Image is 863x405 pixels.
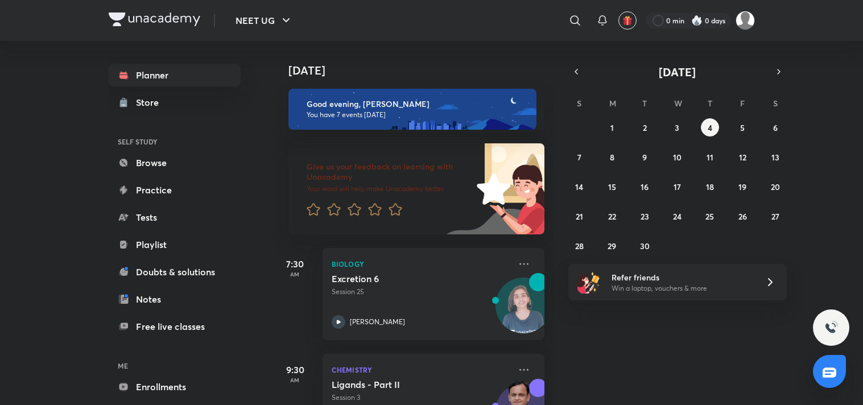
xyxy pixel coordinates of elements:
[708,98,712,109] abbr: Thursday
[332,363,510,377] p: Chemistry
[109,91,241,114] a: Store
[577,271,600,294] img: referral
[642,152,647,163] abbr: September 9, 2025
[332,379,473,390] h5: Ligands - Part II
[705,211,714,222] abbr: September 25, 2025
[603,118,621,137] button: September 1, 2025
[766,148,784,166] button: September 13, 2025
[733,207,751,225] button: September 26, 2025
[136,96,166,109] div: Store
[618,11,637,30] button: avatar
[706,181,714,192] abbr: September 18, 2025
[109,233,241,256] a: Playlist
[332,287,510,297] p: Session 25
[641,181,649,192] abbr: September 16, 2025
[332,273,473,284] h5: Excretion 6
[577,98,581,109] abbr: Sunday
[570,207,588,225] button: September 21, 2025
[739,152,746,163] abbr: September 12, 2025
[824,321,838,334] img: ttu
[272,363,318,377] h5: 9:30
[701,118,719,137] button: September 4, 2025
[701,148,719,166] button: September 11, 2025
[609,98,616,109] abbr: Monday
[701,177,719,196] button: September 18, 2025
[659,64,696,80] span: [DATE]
[332,257,510,271] p: Biology
[766,118,784,137] button: September 6, 2025
[668,118,686,137] button: September 3, 2025
[773,122,778,133] abbr: September 6, 2025
[668,207,686,225] button: September 24, 2025
[643,122,647,133] abbr: September 2, 2025
[635,207,654,225] button: September 23, 2025
[668,148,686,166] button: September 10, 2025
[738,181,746,192] abbr: September 19, 2025
[641,211,649,222] abbr: September 23, 2025
[109,179,241,201] a: Practice
[109,288,241,311] a: Notes
[109,13,200,29] a: Company Logo
[635,237,654,255] button: September 30, 2025
[272,271,318,278] p: AM
[773,98,778,109] abbr: Saturday
[229,9,300,32] button: NEET UG
[109,13,200,26] img: Company Logo
[673,152,682,163] abbr: September 10, 2025
[608,211,616,222] abbr: September 22, 2025
[608,241,616,251] abbr: September 29, 2025
[708,122,712,133] abbr: September 4, 2025
[332,392,510,403] p: Session 3
[288,89,536,130] img: evening
[635,177,654,196] button: September 16, 2025
[771,181,780,192] abbr: September 20, 2025
[766,177,784,196] button: September 20, 2025
[570,148,588,166] button: September 7, 2025
[674,98,682,109] abbr: Wednesday
[603,177,621,196] button: September 15, 2025
[707,152,713,163] abbr: September 11, 2025
[766,207,784,225] button: September 27, 2025
[668,177,686,196] button: September 17, 2025
[674,181,681,192] abbr: September 17, 2025
[576,211,583,222] abbr: September 21, 2025
[272,377,318,383] p: AM
[740,98,745,109] abbr: Friday
[109,261,241,283] a: Doubts & solutions
[675,122,679,133] abbr: September 3, 2025
[603,237,621,255] button: September 29, 2025
[691,15,703,26] img: streak
[771,152,779,163] abbr: September 13, 2025
[733,177,751,196] button: September 19, 2025
[109,375,241,398] a: Enrollments
[740,122,745,133] abbr: September 5, 2025
[622,15,633,26] img: avatar
[350,317,405,327] p: [PERSON_NAME]
[610,122,614,133] abbr: September 1, 2025
[307,110,526,119] p: You have 7 events [DATE]
[701,207,719,225] button: September 25, 2025
[109,206,241,229] a: Tests
[577,152,581,163] abbr: September 7, 2025
[307,162,473,182] h6: Give us your feedback on learning with Unacademy
[584,64,771,80] button: [DATE]
[570,237,588,255] button: September 28, 2025
[612,283,751,294] p: Win a laptop, vouchers & more
[307,99,526,109] h6: Good evening, [PERSON_NAME]
[642,98,647,109] abbr: Tuesday
[109,315,241,338] a: Free live classes
[575,181,583,192] abbr: September 14, 2025
[575,241,584,251] abbr: September 28, 2025
[673,211,682,222] abbr: September 24, 2025
[288,64,556,77] h4: [DATE]
[733,148,751,166] button: September 12, 2025
[608,181,616,192] abbr: September 15, 2025
[496,284,551,338] img: Avatar
[109,151,241,174] a: Browse
[610,152,614,163] abbr: September 8, 2025
[109,64,241,86] a: Planner
[109,356,241,375] h6: ME
[640,241,650,251] abbr: September 30, 2025
[736,11,755,30] img: Ananya chaudhary
[109,132,241,151] h6: SELF STUDY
